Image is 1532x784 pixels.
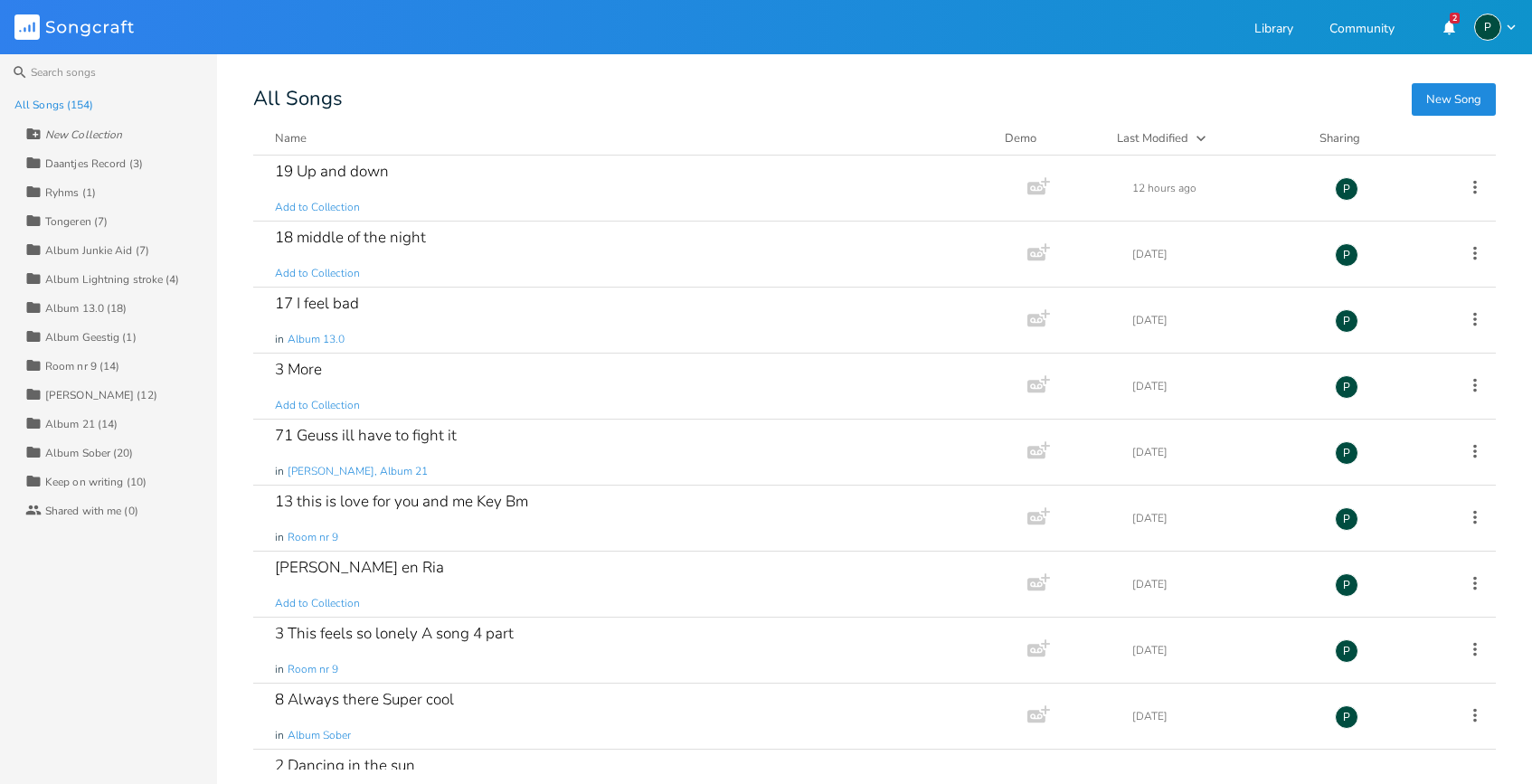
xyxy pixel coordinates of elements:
[1335,309,1358,333] div: Piepo
[1335,375,1358,399] div: Piepo
[45,477,147,487] div: Keep on writing (10)
[45,332,137,343] div: Album Geestig (1)
[1132,315,1313,326] div: [DATE]
[288,728,351,743] span: Album Sober
[275,362,322,377] div: 3 More
[1117,129,1298,147] button: Last Modified
[45,245,149,256] div: Album Junkie Aid (7)
[288,530,338,545] span: Room nr 9
[45,187,96,198] div: Ryhms (1)
[1319,129,1428,147] div: Sharing
[45,361,119,372] div: Room nr 9 (14)
[275,428,457,443] div: 71 Geuss ill have to fight it
[45,419,118,430] div: Album 21 (14)
[253,90,1496,108] div: All Songs
[1117,130,1188,146] div: Last Modified
[275,626,514,641] div: 3 This feels so lonely A song 4 part
[288,464,428,479] span: [PERSON_NAME], Album 21
[1450,13,1460,24] div: 2
[1132,183,1313,194] div: 12 hours ago
[45,390,157,401] div: [PERSON_NAME] (12)
[275,728,284,743] span: in
[1254,23,1293,38] a: Library
[275,200,360,215] span: Add to Collection
[1474,14,1501,41] div: Piepo
[288,332,345,347] span: Album 13.0
[275,662,284,677] span: in
[1335,705,1358,729] div: Piepo
[275,266,360,281] span: Add to Collection
[45,129,122,140] div: New Collection
[275,129,983,147] button: Name
[275,464,284,479] span: in
[275,596,360,611] span: Add to Collection
[1132,447,1313,458] div: [DATE]
[14,99,94,110] div: All Songs (154)
[1132,579,1313,590] div: [DATE]
[275,560,444,575] div: [PERSON_NAME] en Ria
[275,164,389,179] div: 19 Up and down
[275,494,528,509] div: 13 this is love for you and me Key Bm
[1132,249,1313,260] div: [DATE]
[1335,441,1358,465] div: Piepo
[1335,243,1358,267] div: Piepo
[275,530,284,545] span: in
[275,692,454,707] div: 8 Always there Super cool
[275,398,360,413] span: Add to Collection
[1412,83,1496,116] button: New Song
[1474,14,1518,41] button: P
[275,758,415,773] div: 2 Dancing in the sun
[1005,129,1095,147] div: Demo
[1132,645,1313,656] div: [DATE]
[1132,513,1313,524] div: [DATE]
[45,505,138,516] div: Shared with me (0)
[45,274,180,285] div: Album Lightning stroke (4)
[45,158,143,169] div: Daantjes Record (3)
[1132,381,1313,392] div: [DATE]
[1335,507,1358,531] div: Piepo
[45,216,108,227] div: Tongeren (7)
[275,130,307,146] div: Name
[1132,711,1313,722] div: [DATE]
[45,448,134,458] div: Album Sober (20)
[288,662,338,677] span: Room nr 9
[1335,573,1358,597] div: Piepo
[1329,23,1395,38] a: Community
[1335,177,1358,201] div: Piepo
[275,230,426,245] div: 18 middle of the night
[1431,11,1467,43] button: 2
[45,303,128,314] div: Album 13.0 (18)
[1335,639,1358,663] div: Piepo
[275,332,284,347] span: in
[275,296,359,311] div: 17 I feel bad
